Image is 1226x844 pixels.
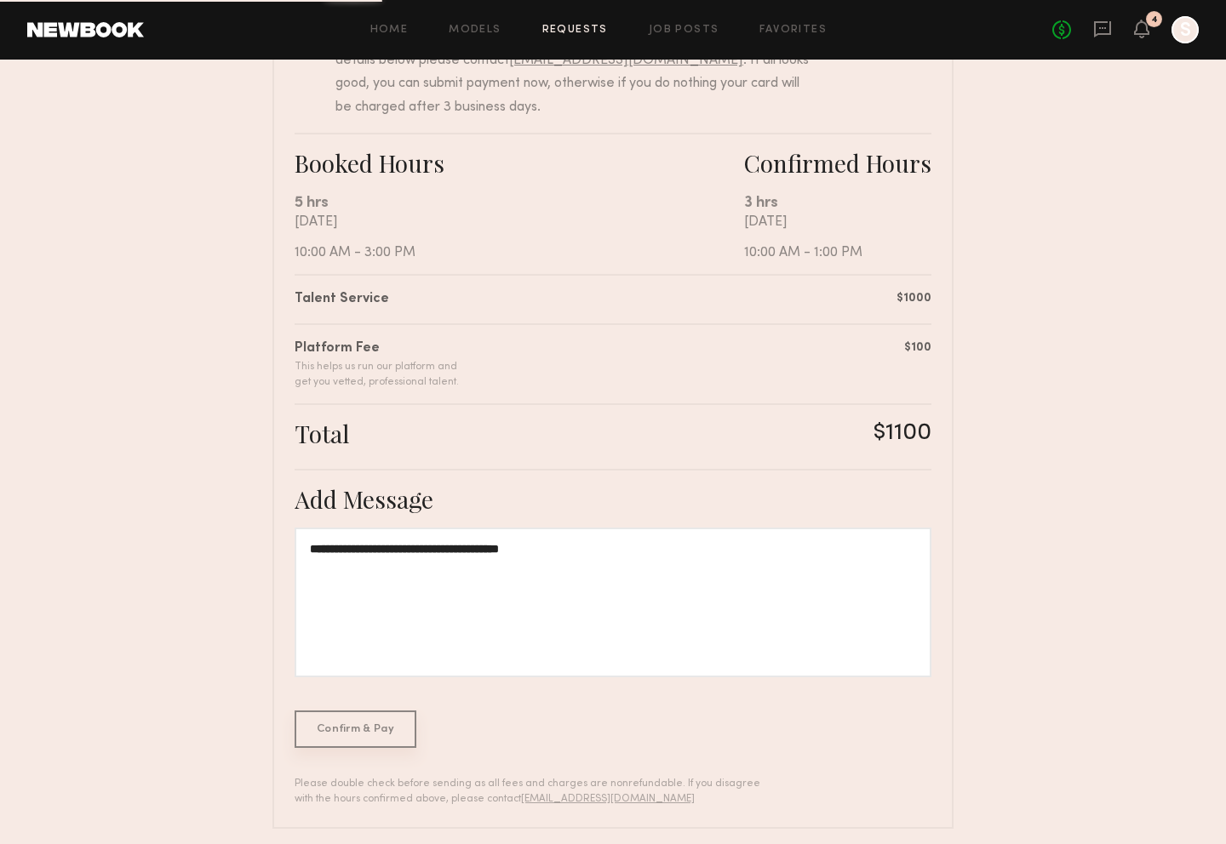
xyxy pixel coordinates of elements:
div: Booked Hours [295,148,744,178]
a: Job Posts [649,25,719,36]
a: Requests [542,25,608,36]
div: 4 [1151,15,1158,25]
div: $100 [904,339,931,356]
div: Talent Service [295,289,389,310]
div: This helps us run our platform and get you vetted, professional talent. [295,359,459,390]
a: Favorites [759,25,827,36]
div: $1000 [897,289,931,307]
div: Platform Fee [295,339,459,359]
div: Add Message [295,484,931,514]
div: 5 hrs [295,191,744,214]
div: Please double check before sending as all fees and charges are nonrefundable. If you disagree wit... [295,776,772,807]
a: [EMAIL_ADDRESS][DOMAIN_NAME] [509,54,743,67]
a: Models [449,25,501,36]
div: [DATE] 10:00 AM - 3:00 PM [295,214,744,260]
a: Home [370,25,409,36]
div: $1100 [874,419,931,448]
div: [DATE] 10:00 AM - 1:00 PM [744,214,931,260]
div: 3 hrs [744,191,931,214]
a: S [1172,16,1199,43]
a: [EMAIL_ADDRESS][DOMAIN_NAME] [521,794,695,804]
div: Confirmed Hours [744,148,931,178]
div: Total [295,419,349,448]
div: Arisa N. has submitted the following invoice. If you disagree with any of the details below pleas... [335,26,813,119]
